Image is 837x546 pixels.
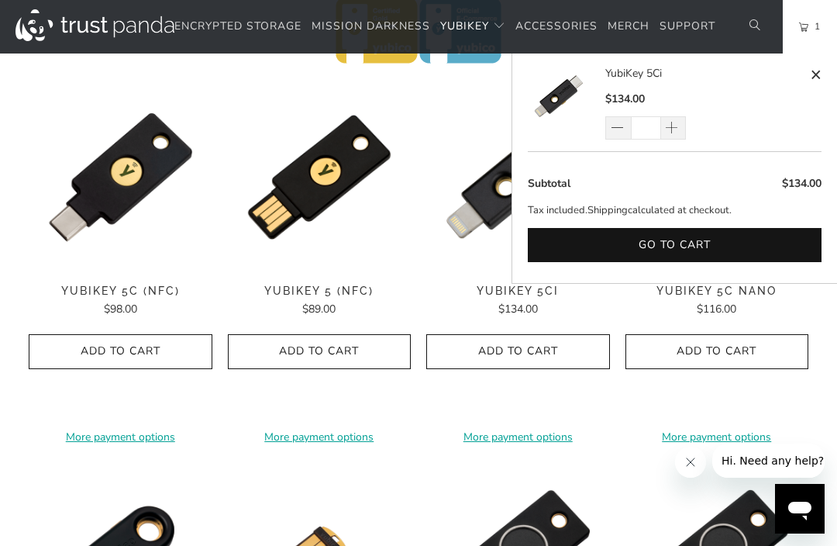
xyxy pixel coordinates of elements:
span: Add to Cart [244,345,395,358]
a: YubiKey 5Ci - Trust Panda YubiKey 5Ci - Trust Panda [426,85,610,269]
a: YubiKey 5C Nano $116.00 [625,285,809,319]
button: Add to Cart [426,334,610,369]
summary: YubiKey [440,9,505,45]
span: Mission Darkness [312,19,430,33]
a: More payment options [625,429,809,446]
button: Add to Cart [228,334,412,369]
span: 1 [808,18,821,35]
a: YubiKey 5Ci $134.00 [426,285,610,319]
span: $89.00 [302,302,336,316]
span: YubiKey 5C (NFC) [29,285,212,298]
button: Add to Cart [29,334,212,369]
span: Support [660,19,715,33]
span: Add to Cart [642,345,793,358]
img: YubiKey 5 (NFC) - Trust Panda [228,85,412,269]
span: YubiKey 5Ci [426,285,610,298]
span: $116.00 [697,302,736,316]
button: Go to cart [528,228,821,263]
iframe: Message from company [712,444,825,478]
span: YubiKey [440,19,489,33]
a: YubiKey 5C (NFC) - Trust Panda YubiKey 5C (NFC) - Trust Panda [29,85,212,269]
a: More payment options [426,429,610,446]
img: YubiKey 5C (NFC) - Trust Panda [29,85,212,269]
iframe: Button to launch messaging window [775,484,825,534]
a: YubiKey 5Ci [605,65,806,82]
a: YubiKey 5 (NFC) - Trust Panda YubiKey 5 (NFC) - Trust Panda [228,85,412,269]
a: Shipping [587,202,628,219]
span: $134.00 [782,176,821,191]
a: YubiKey 5 (NFC) $89.00 [228,285,412,319]
a: YubiKey 5Ci [528,65,605,140]
button: Add to Cart [625,334,809,369]
span: YubiKey 5C Nano [625,285,809,298]
a: YubiKey 5C (NFC) $98.00 [29,285,212,319]
p: Tax included. calculated at checkout. [528,202,821,219]
nav: Translation missing: en.navigation.header.main_nav [174,9,715,45]
a: More payment options [228,429,412,446]
span: Add to Cart [443,345,594,358]
a: Encrypted Storage [174,9,301,45]
span: YubiKey 5 (NFC) [228,285,412,298]
a: More payment options [29,429,212,446]
a: Mission Darkness [312,9,430,45]
a: Merch [608,9,649,45]
img: Trust Panda Australia [15,9,174,41]
span: Merch [608,19,649,33]
span: $134.00 [605,92,645,106]
span: $98.00 [104,302,137,316]
img: YubiKey 5Ci - Trust Panda [426,85,610,269]
a: Accessories [515,9,598,45]
span: $134.00 [498,302,538,316]
span: Accessories [515,19,598,33]
a: Support [660,9,715,45]
iframe: Close message [675,447,706,478]
span: Add to Cart [45,345,196,358]
img: YubiKey 5Ci [528,65,590,127]
span: Encrypted Storage [174,19,301,33]
span: Subtotal [528,176,570,191]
